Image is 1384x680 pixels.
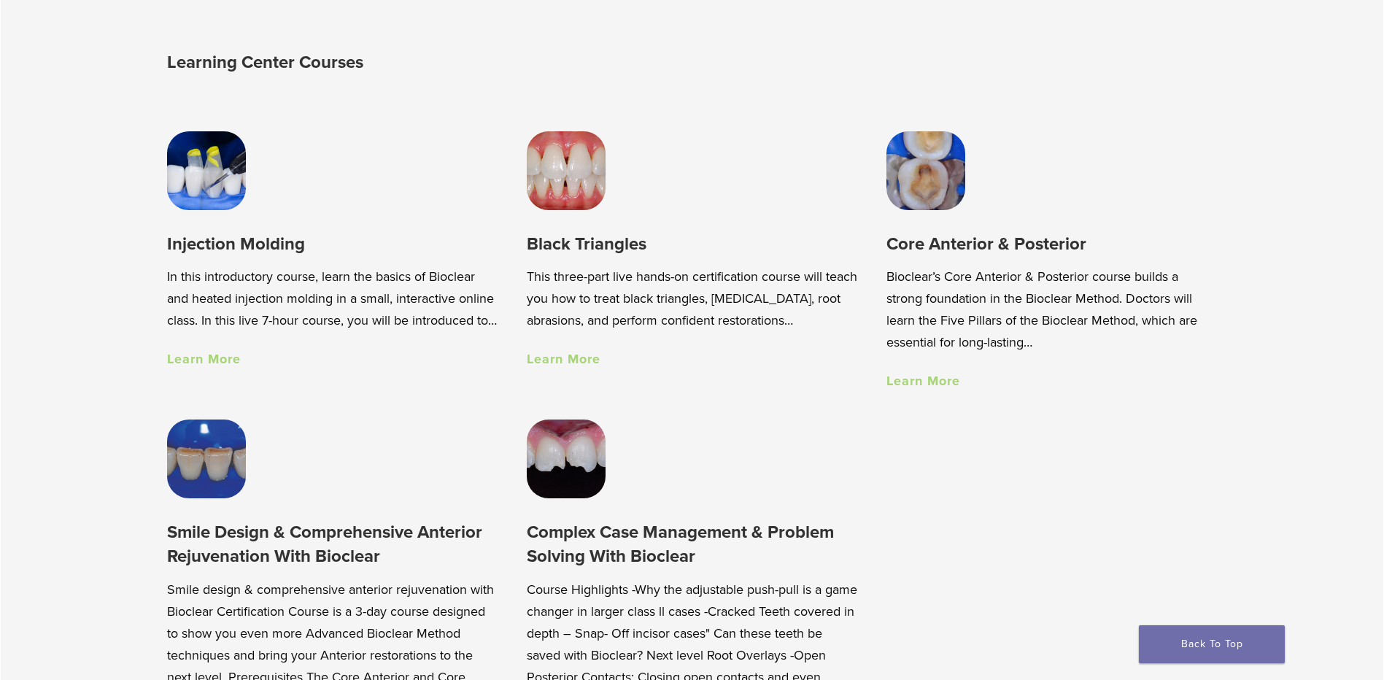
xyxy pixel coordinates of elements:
[886,232,1217,256] h3: Core Anterior & Posterior
[167,520,498,569] h3: Smile Design & Comprehensive Anterior Rejuvenation With Bioclear
[527,520,857,569] h3: Complex Case Management & Problem Solving With Bioclear
[167,232,498,256] h3: Injection Molding
[167,351,241,367] a: Learn More
[527,351,600,367] a: Learn More
[886,266,1217,353] p: Bioclear’s Core Anterior & Posterior course builds a strong foundation in the Bioclear Method. Do...
[167,266,498,331] p: In this introductory course, learn the basics of Bioclear and heated injection molding in a small...
[886,373,960,389] a: Learn More
[527,266,857,331] p: This three-part live hands-on certification course will teach you how to treat black triangles, [...
[167,45,696,80] h2: Learning Center Courses
[527,232,857,256] h3: Black Triangles
[1139,625,1285,663] a: Back To Top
